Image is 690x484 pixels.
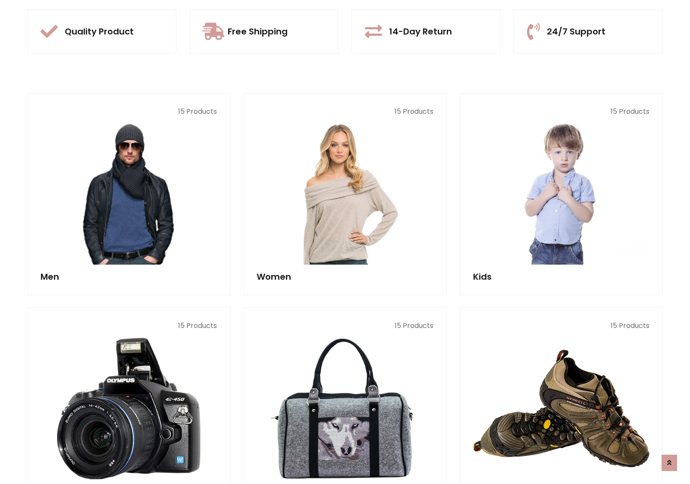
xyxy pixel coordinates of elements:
[41,321,217,331] p: 15 Products
[41,106,217,117] p: 15 Products
[257,321,433,331] p: 15 Products
[228,26,288,37] h5: Free Shipping
[257,106,433,117] p: 15 Products
[473,106,649,117] p: 15 Products
[473,272,649,282] h5: Kids
[473,321,649,331] p: 15 Products
[41,272,217,282] h5: Men
[547,26,605,37] h5: 24/7 Support
[65,26,134,37] h5: Quality Product
[389,26,452,37] h5: 14-Day Return
[257,272,433,282] h5: Women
